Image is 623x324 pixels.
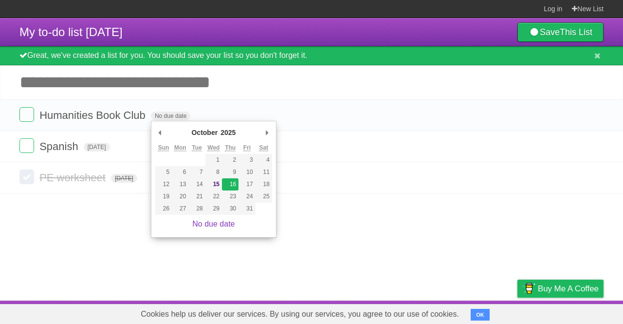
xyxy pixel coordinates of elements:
[517,280,604,298] a: Buy me a coffee
[155,191,172,203] button: 19
[238,203,255,215] button: 31
[238,191,255,203] button: 24
[205,191,222,203] button: 22
[472,303,493,322] a: Terms
[192,220,235,228] a: No due date
[84,143,110,152] span: [DATE]
[19,107,34,122] label: Done
[192,144,202,152] abbr: Tuesday
[205,154,222,166] button: 1
[155,203,172,215] button: 26
[188,178,205,191] button: 14
[222,166,238,178] button: 9
[517,22,604,42] a: SaveThis List
[205,203,222,215] button: 29
[505,303,530,322] a: Privacy
[158,144,169,152] abbr: Sunday
[207,144,220,152] abbr: Wednesday
[388,303,408,322] a: About
[256,191,272,203] button: 25
[39,109,148,121] span: Humanities Book Club
[205,178,222,191] button: 15
[262,125,272,140] button: Next Month
[131,305,469,324] span: Cookies help us deliver our services. By using our services, you agree to our use of cookies.
[222,203,238,215] button: 30
[222,154,238,166] button: 2
[172,178,188,191] button: 13
[174,144,186,152] abbr: Monday
[19,170,34,184] label: Done
[256,154,272,166] button: 4
[39,172,108,184] span: PE worksheet
[238,178,255,191] button: 17
[225,144,236,152] abbr: Thursday
[155,166,172,178] button: 5
[420,303,459,322] a: Developers
[522,280,535,297] img: Buy me a coffee
[222,178,238,191] button: 16
[238,154,255,166] button: 3
[155,125,165,140] button: Previous Month
[172,191,188,203] button: 20
[172,203,188,215] button: 27
[256,178,272,191] button: 18
[205,166,222,178] button: 8
[256,166,272,178] button: 11
[222,191,238,203] button: 23
[243,144,251,152] abbr: Friday
[238,166,255,178] button: 10
[190,125,219,140] div: October
[188,191,205,203] button: 21
[155,178,172,191] button: 12
[188,203,205,215] button: 28
[471,309,490,321] button: OK
[19,25,123,38] span: My to-do list [DATE]
[219,125,237,140] div: 2025
[560,27,592,37] b: This List
[172,166,188,178] button: 6
[19,138,34,153] label: Done
[259,144,268,152] abbr: Saturday
[151,112,190,120] span: No due date
[538,280,599,297] span: Buy me a coffee
[39,140,81,152] span: Spanish
[111,174,137,183] span: [DATE]
[188,166,205,178] button: 7
[542,303,604,322] a: Suggest a feature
